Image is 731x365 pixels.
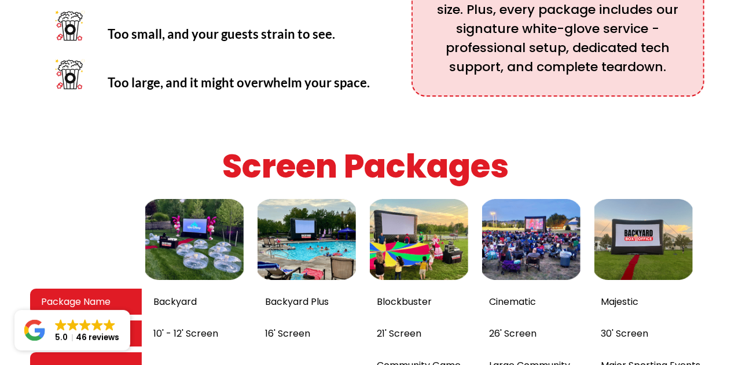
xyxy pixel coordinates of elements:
span: Backyard Plus [265,294,329,309]
span: Package Name [42,294,111,309]
span: Cinematic [489,294,536,309]
a: Close GoogleGoogleGoogleGoogleGoogle 5.046 reviews [14,310,130,351]
span: Backyard [153,294,197,309]
span: 30' Screen [601,326,648,341]
img: Image [53,57,87,91]
span: 26' Screen [489,326,537,341]
p: Too small, and your guests strain to see. [108,26,380,43]
span: 10' - 12' Screen [153,326,218,341]
span: Blockbuster [377,294,432,309]
span: Majestic [601,294,638,309]
p: Too large, and it might overwhelm your space. [108,75,380,91]
span: 21' Screen [377,326,421,341]
img: Image [53,8,87,43]
h1: Screen Packages [30,149,701,185]
span: 16' Screen [265,326,310,341]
